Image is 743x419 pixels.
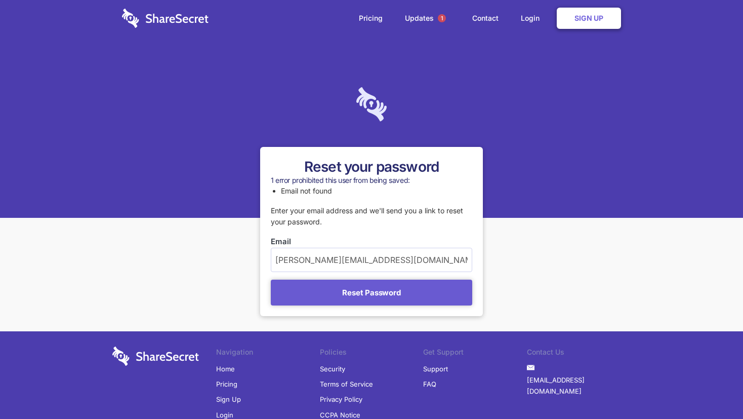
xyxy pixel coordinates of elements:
li: Policies [320,347,424,361]
h2: 1 error prohibited this user from being saved: [271,176,472,185]
img: logo-wordmark-white-trans-d4663122ce5f474addd5e946df7df03e33cb6a1c49d2221995e7729f52c070b2.svg [112,347,199,366]
a: Security [320,361,345,376]
a: Contact [462,3,509,34]
img: logo-lt-purple-60x68@2x-c671a683ea72a1d466fb5d642181eefbee81c4e10ba9aed56c8e1d7e762e8086.png [356,87,387,122]
a: [EMAIL_ADDRESS][DOMAIN_NAME] [527,372,631,399]
h1: Reset your password [271,158,472,176]
li: Contact Us [527,347,631,361]
img: logo-wordmark-white-trans-d4663122ce5f474addd5e946df7df03e33cb6a1c49d2221995e7729f52c070b2.svg [122,9,209,28]
a: Login [511,3,555,34]
a: Privacy Policy [320,392,362,407]
a: Terms of Service [320,376,373,392]
a: Pricing [216,376,237,392]
a: Home [216,361,235,376]
li: Navigation [216,347,320,361]
a: FAQ [423,376,436,392]
a: Support [423,361,448,376]
li: Get Support [423,347,527,361]
label: Email [271,236,472,247]
a: Sign Up [557,8,621,29]
span: 1 [438,14,446,22]
button: Reset Password [271,280,472,306]
a: Sign Up [216,392,241,407]
li: Email not found [281,185,472,197]
p: Enter your email address and we'll send you a link to reset your password. [271,205,472,228]
a: Pricing [349,3,393,34]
